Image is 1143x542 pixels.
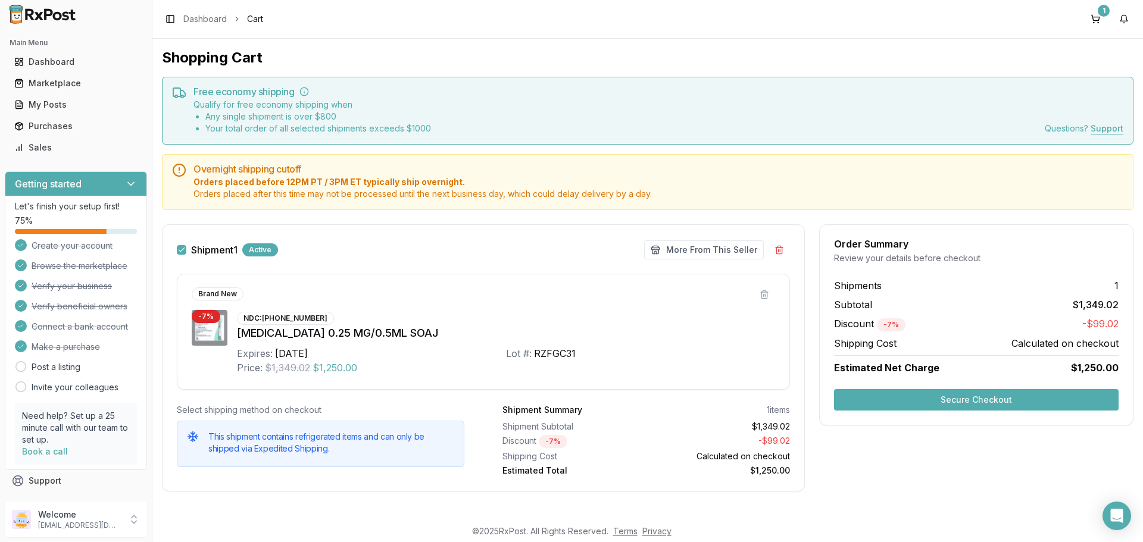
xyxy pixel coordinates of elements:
span: $1,250.00 [1071,361,1119,375]
span: Estimated Net Charge [834,362,939,374]
div: [MEDICAL_DATA] 0.25 MG/0.5ML SOAJ [237,325,775,342]
span: Verify beneficial owners [32,300,127,312]
a: Invite your colleagues [32,381,118,393]
h3: Getting started [15,177,82,191]
div: [DATE] [275,346,308,361]
div: 1 items [767,404,790,416]
div: RZFGC31 [534,346,576,361]
span: $1,349.02 [265,361,310,375]
span: 1 [1114,278,1119,293]
div: $1,349.02 [651,421,791,433]
span: Connect a bank account [32,321,128,333]
div: Price: [237,361,263,375]
span: Shipments [834,278,882,293]
a: Sales [10,137,142,158]
a: Purchases [10,115,142,137]
span: Orders placed after this time may not be processed until the next business day, which could delay... [193,188,1123,200]
div: - 7 % [192,310,220,323]
a: Post a listing [32,361,80,373]
img: User avatar [12,510,31,529]
button: Purchases [5,117,147,136]
a: Terms [613,526,638,536]
div: Order Summary [834,239,1119,249]
div: Shipping Cost [502,450,642,462]
button: Feedback [5,491,147,513]
div: Shipment Summary [502,404,582,416]
p: Welcome [38,509,121,521]
button: More From This Seller [644,240,764,259]
div: Review your details before checkout [834,252,1119,264]
span: Cart [247,13,263,25]
button: Sales [5,138,147,157]
div: Purchases [14,120,138,132]
button: Secure Checkout [834,389,1119,411]
h5: This shipment contains refrigerated items and can only be shipped via Expedited Shipping. [208,431,454,455]
button: Dashboard [5,52,147,71]
li: Any single shipment is over $ 800 [205,111,431,123]
span: Shipping Cost [834,336,897,350]
a: Marketplace [10,73,142,94]
span: Browse the marketplace [32,260,127,272]
div: Lot #: [506,346,532,361]
div: NDC: [PHONE_NUMBER] [237,312,334,325]
h5: Overnight shipping cutoff [193,164,1123,174]
span: Feedback [29,496,69,508]
li: Your total order of all selected shipments exceeds $ 1000 [205,123,431,134]
span: 75 % [15,215,33,227]
div: Active [242,243,278,256]
label: Shipment 1 [191,245,238,255]
span: $1,349.02 [1073,297,1119,312]
div: Brand New [192,287,243,300]
div: - 7 % [877,318,905,331]
img: RxPost Logo [5,5,81,24]
a: Dashboard [10,51,142,73]
p: Let's finish your setup first! [15,200,137,212]
nav: breadcrumb [183,13,263,25]
span: Create your account [32,240,113,252]
span: Orders placed before 12PM PT / 3PM ET typically ship overnight. [193,176,1123,188]
p: [EMAIL_ADDRESS][DOMAIN_NAME] [38,521,121,530]
div: Qualify for free economy shipping when [193,99,431,134]
button: Support [5,470,147,491]
div: Estimated Total [502,465,642,477]
img: Wegovy 0.25 MG/0.5ML SOAJ [192,310,227,346]
span: Subtotal [834,297,872,312]
div: - 7 % [539,435,567,448]
div: Open Intercom Messenger [1103,502,1131,530]
div: 1 [1098,5,1110,17]
div: $1,250.00 [651,465,791,477]
a: Privacy [642,526,672,536]
span: $1,250.00 [313,361,357,375]
div: Questions? [1045,123,1123,134]
span: Discount [834,318,905,330]
span: Verify your business [32,280,112,292]
div: My Posts [14,99,138,111]
div: Shipment Subtotal [502,421,642,433]
button: Marketplace [5,74,147,93]
div: Calculated on checkout [651,450,791,462]
div: Marketplace [14,77,138,89]
span: Make a purchase [32,341,100,353]
div: Dashboard [14,56,138,68]
h1: Shopping Cart [162,48,1133,67]
h5: Free economy shipping [193,87,1123,96]
a: My Posts [10,94,142,115]
span: Calculated on checkout [1011,336,1119,350]
div: Expires: [237,346,273,361]
a: Book a call [22,446,68,456]
a: Dashboard [183,13,227,25]
div: Sales [14,142,138,153]
p: Need help? Set up a 25 minute call with our team to set up. [22,410,130,446]
button: My Posts [5,95,147,114]
div: - $99.02 [651,435,791,448]
button: 1 [1086,10,1105,29]
div: Select shipping method on checkout [177,404,464,416]
span: -$99.02 [1082,317,1119,331]
h2: Main Menu [10,38,142,48]
div: Discount [502,435,642,448]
